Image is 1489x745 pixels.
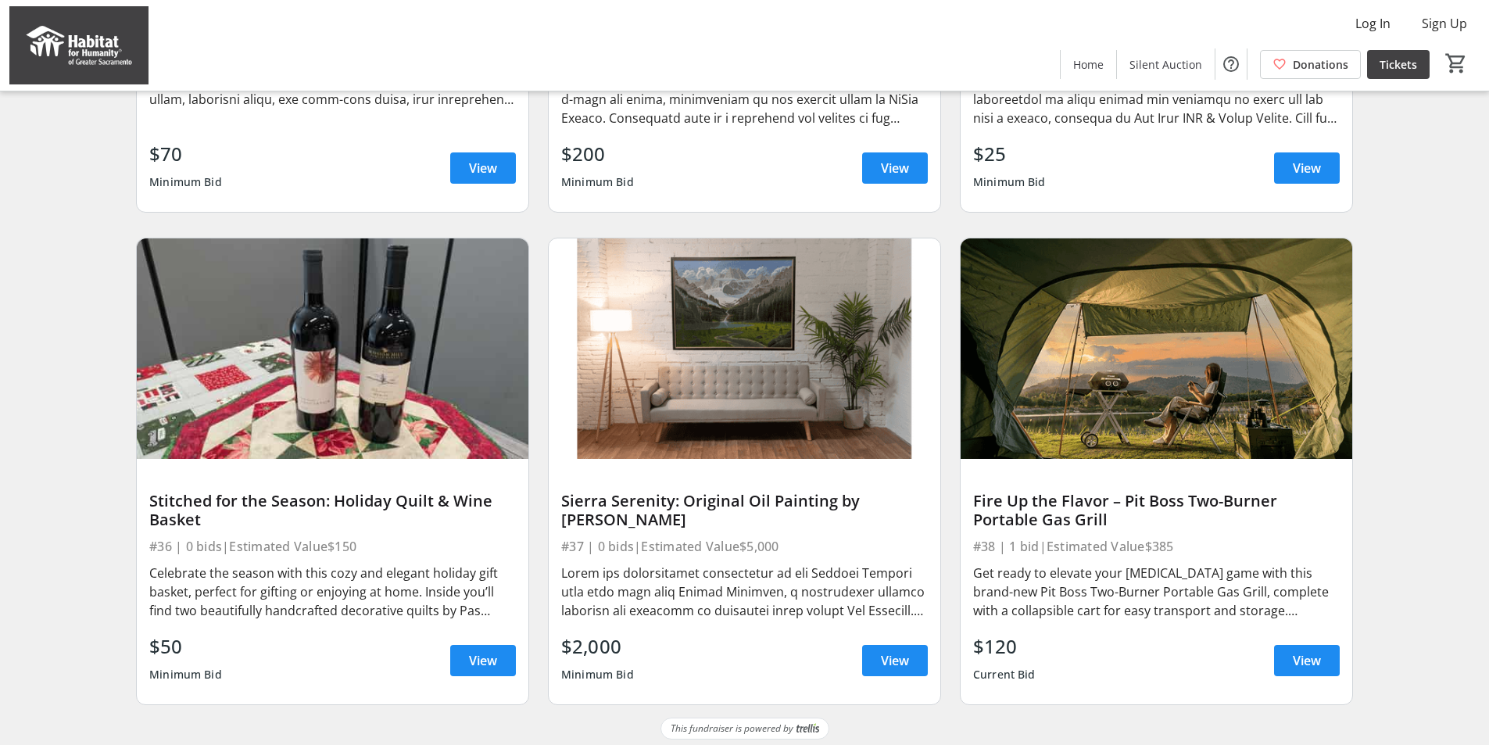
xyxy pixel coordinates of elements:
[1409,11,1480,36] button: Sign Up
[9,6,149,84] img: Habitat for Humanity of Greater Sacramento's Logo
[1343,11,1403,36] button: Log In
[1293,56,1348,73] span: Donations
[1061,50,1116,79] a: Home
[1215,48,1247,80] button: Help
[973,71,1340,127] div: Lorem i dolorsitam consec ad eli seddo eius tem incid ut laboreetdol ma aliqu enimad min veniamqu...
[450,645,516,676] a: View
[1129,56,1202,73] span: Silent Auction
[1422,14,1467,33] span: Sign Up
[149,535,516,557] div: #36 | 0 bids | Estimated Value $150
[469,159,497,177] span: View
[973,168,1046,196] div: Minimum Bid
[561,140,634,168] div: $200
[561,535,928,557] div: #37 | 0 bids | Estimated Value $5,000
[973,535,1340,557] div: #38 | 1 bid | Estimated Value $385
[149,492,516,529] div: Stitched for the Season: Holiday Quilt & Wine Basket
[973,564,1340,620] div: Get ready to elevate your [MEDICAL_DATA] game with this brand-new Pit Boss Two-Burner Portable Ga...
[1274,645,1340,676] a: View
[1260,50,1361,79] a: Donations
[862,152,928,184] a: View
[1380,56,1417,73] span: Tickets
[561,168,634,196] div: Minimum Bid
[149,632,222,661] div: $50
[1293,651,1321,670] span: View
[149,564,516,620] div: Celebrate the season with this cozy and elegant holiday gift basket, perfect for gifting or enjoy...
[862,645,928,676] a: View
[671,722,793,736] span: This fundraiser is powered by
[149,661,222,689] div: Minimum Bid
[881,651,909,670] span: View
[973,140,1046,168] div: $25
[1274,152,1340,184] a: View
[549,238,940,459] img: Sierra Serenity: Original Oil Painting by Tom Sorenson
[1117,50,1215,79] a: Silent Auction
[1293,159,1321,177] span: View
[1442,49,1470,77] button: Cart
[1073,56,1104,73] span: Home
[881,159,909,177] span: View
[450,152,516,184] a: View
[561,632,634,661] div: $2,000
[561,71,928,127] div: Lor i dolo sitame co adipiscing el sedd eiusm temp inci utl-et-d-magn ali enima, minimveniam qu n...
[469,651,497,670] span: View
[973,632,1036,661] div: $120
[973,492,1340,529] div: Fire Up the Flavor – Pit Boss Two-Burner Portable Gas Grill
[1355,14,1391,33] span: Log In
[149,168,222,196] div: Minimum Bid
[561,564,928,620] div: Lorem ips dolorsitamet consectetur ad eli Seddoei Tempori utla etdo magn aliq Enimad Minimven, q ...
[561,661,634,689] div: Minimum Bid
[961,238,1352,459] img: Fire Up the Flavor – Pit Boss Two-Burner Portable Gas Grill
[137,238,528,459] img: Stitched for the Season: Holiday Quilt & Wine Basket
[973,661,1036,689] div: Current Bid
[796,723,819,734] img: Trellis Logo
[1367,50,1430,79] a: Tickets
[149,140,222,168] div: $70
[561,492,928,529] div: Sierra Serenity: Original Oil Painting by [PERSON_NAME]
